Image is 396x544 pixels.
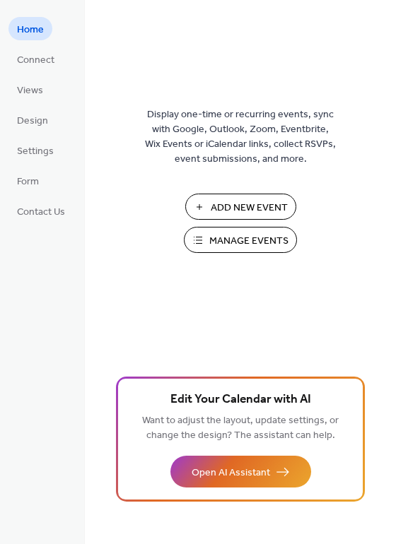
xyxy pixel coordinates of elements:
a: Home [8,17,52,40]
a: Contact Us [8,199,74,223]
a: Settings [8,138,62,162]
a: Views [8,78,52,101]
button: Open AI Assistant [170,456,311,487]
span: Home [17,23,44,37]
a: Form [8,169,47,192]
a: Connect [8,47,63,71]
span: Contact Us [17,205,65,220]
span: Views [17,83,43,98]
a: Design [8,108,57,131]
span: Form [17,175,39,189]
span: Design [17,114,48,129]
button: Add New Event [185,194,296,220]
span: Want to adjust the layout, update settings, or change the design? The assistant can help. [142,411,339,445]
span: Add New Event [211,201,288,215]
span: Edit Your Calendar with AI [170,390,311,410]
span: Manage Events [209,234,289,249]
span: Open AI Assistant [192,466,270,480]
span: Display one-time or recurring events, sync with Google, Outlook, Zoom, Eventbrite, Wix Events or ... [145,107,336,167]
span: Connect [17,53,54,68]
span: Settings [17,144,54,159]
button: Manage Events [184,227,297,253]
